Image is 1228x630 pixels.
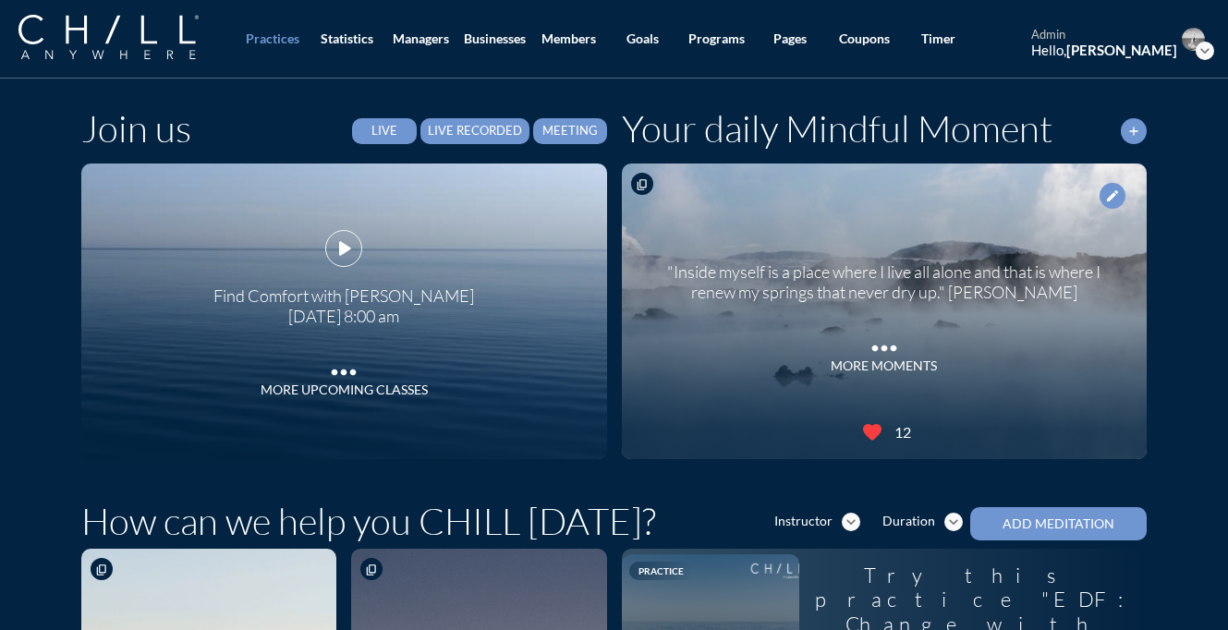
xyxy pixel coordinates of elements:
i: expand_more [944,513,963,531]
h1: How can we help you CHILL [DATE]? [81,499,656,543]
i: play_arrow [330,235,358,262]
div: Find Comfort with [PERSON_NAME] [213,273,474,307]
a: Company Logo [18,15,236,62]
div: Timer [921,31,955,47]
i: add [1126,124,1141,139]
img: Company Logo [18,15,199,59]
i: more_horiz [325,354,362,382]
div: Practices [246,31,299,47]
div: admin [1031,28,1177,42]
div: 12 [888,423,911,441]
div: Businesses [464,31,526,47]
div: Meeting [541,124,600,139]
div: More Upcoming Classes [261,382,428,398]
button: play [325,230,362,267]
div: Duration [882,514,935,529]
div: "Inside myself is a place where I live all alone and that is where I renew my springs that never ... [645,248,1125,302]
div: Members [541,31,596,47]
div: Coupons [839,31,890,47]
button: Live [352,118,417,144]
button: Meeting [533,118,607,144]
div: Live Recorded [428,124,522,139]
i: content_copy [365,563,378,576]
div: Managers [393,31,449,47]
div: Goals [626,31,659,47]
i: edit [1105,188,1120,203]
button: Live Recorded [420,118,529,144]
i: favorite [861,421,883,443]
div: MORE MOMENTS [831,358,937,374]
div: [DATE] 8:00 am [213,307,474,327]
div: Programs [688,31,745,47]
h1: Your daily Mindful Moment [622,106,1052,151]
i: more_horiz [866,330,903,357]
i: expand_more [1196,42,1214,60]
div: Pages [773,31,807,47]
div: Add Meditation [1003,516,1114,532]
div: Hello, [1031,42,1177,58]
span: Practice [638,565,684,576]
div: Live [366,124,403,139]
strong: [PERSON_NAME] [1066,42,1177,58]
i: content_copy [95,563,108,576]
h1: Join us [81,106,191,151]
div: Statistics [321,31,373,47]
i: content_copy [636,178,649,191]
i: expand_more [842,513,860,531]
img: Profile icon [1182,28,1205,51]
div: Instructor [774,514,833,529]
button: Add Meditation [970,507,1147,540]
